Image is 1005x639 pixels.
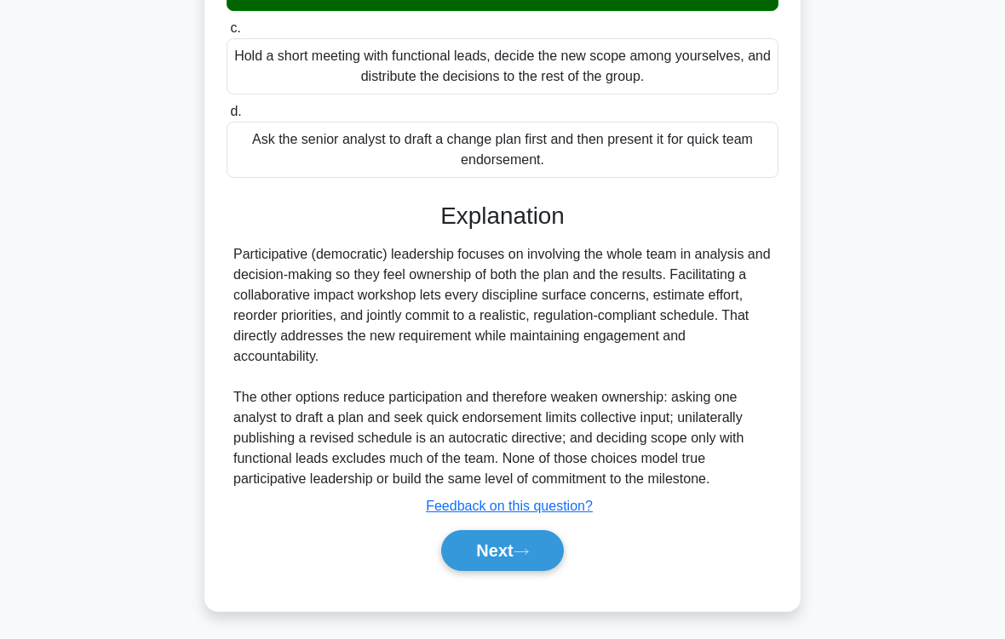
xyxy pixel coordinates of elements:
[237,202,768,230] h3: Explanation
[230,20,240,35] span: c.
[233,244,772,489] div: Participative (democratic) leadership focuses on involving the whole team in analysis and decisio...
[227,38,778,94] div: Hold a short meeting with functional leads, decide the new scope among yourselves, and distribute...
[227,122,778,178] div: Ask the senior analyst to draft a change plan first and then present it for quick team endorsement.
[426,499,593,513] a: Feedback on this question?
[441,530,563,571] button: Next
[230,104,241,118] span: d.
